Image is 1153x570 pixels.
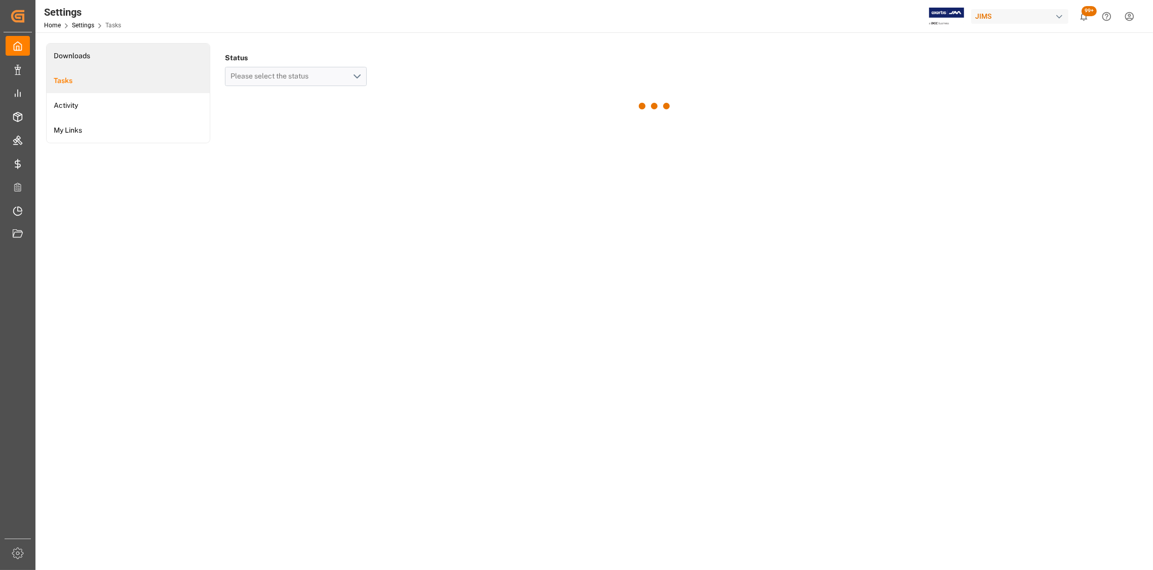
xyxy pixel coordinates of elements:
h4: Status [225,51,367,65]
a: Settings [72,22,94,29]
a: Downloads [47,44,210,68]
a: Tasks [47,68,210,93]
a: Activity [47,93,210,118]
button: open menu [225,67,367,86]
img: Exertis%20JAM%20-%20Email%20Logo.jpg_1722504956.jpg [929,8,964,25]
button: show 103 new notifications [1072,5,1095,28]
a: Home [44,22,61,29]
button: JIMS [971,7,1072,26]
span: 99+ [1082,6,1097,16]
div: JIMS [971,9,1068,24]
div: Settings [44,5,121,20]
span: Please select the status [231,72,314,80]
button: Help Center [1095,5,1118,28]
a: My Links [47,118,210,143]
